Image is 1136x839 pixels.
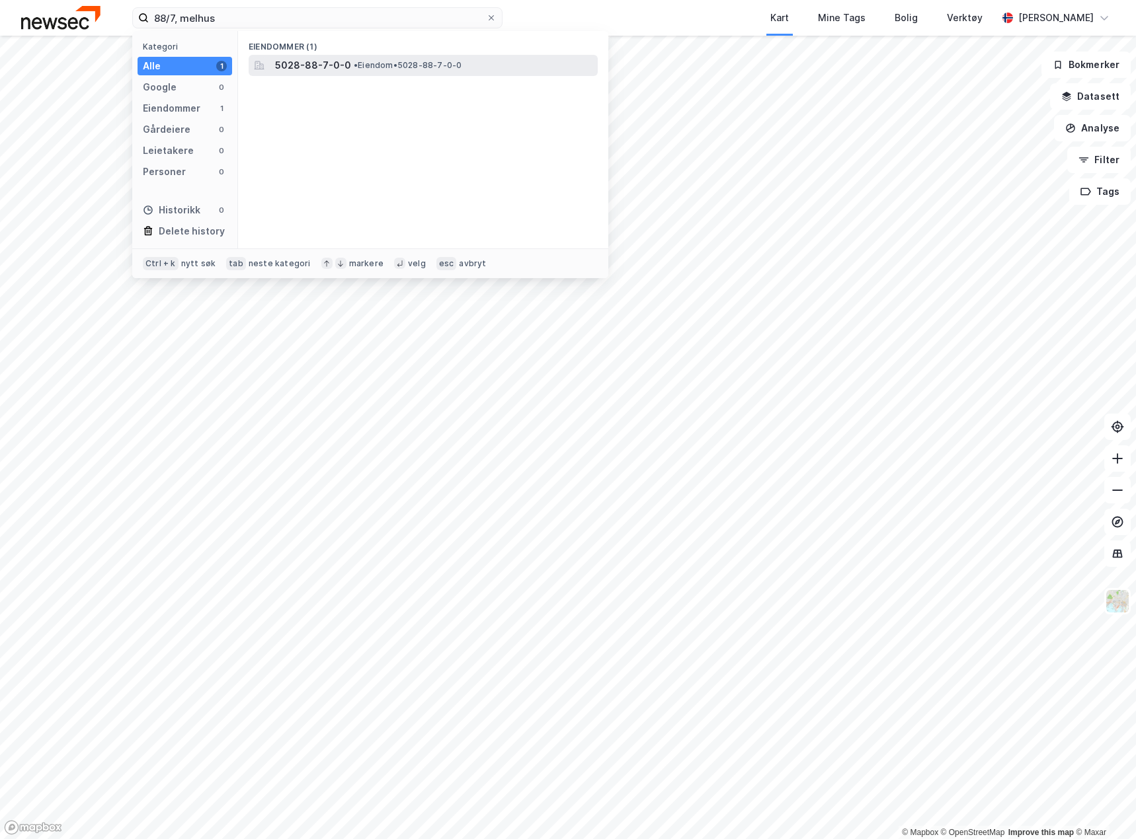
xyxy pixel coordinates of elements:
[181,258,216,269] div: nytt søk
[216,166,227,177] div: 0
[1105,589,1130,614] img: Z
[1054,115,1131,141] button: Analyse
[770,10,789,26] div: Kart
[226,257,246,270] div: tab
[216,205,227,215] div: 0
[1070,776,1136,839] iframe: Chat Widget
[238,31,608,55] div: Eiendommer (1)
[21,6,101,29] img: newsec-logo.f6e21ccffca1b3a03d2d.png
[143,100,200,116] div: Eiendommer
[143,257,179,270] div: Ctrl + k
[895,10,918,26] div: Bolig
[216,103,227,114] div: 1
[275,57,351,73] span: 5028-88-7-0-0
[216,82,227,92] div: 0
[216,145,227,156] div: 0
[1018,10,1094,26] div: [PERSON_NAME]
[249,258,311,269] div: neste kategori
[143,122,190,137] div: Gårdeiere
[1069,178,1131,205] button: Tags
[149,8,486,28] input: Søk på adresse, matrikkel, gårdeiere, leietakere eller personer
[159,223,225,239] div: Delete history
[354,60,462,71] span: Eiendom • 5028-88-7-0-0
[216,61,227,71] div: 1
[143,202,200,218] div: Historikk
[4,820,62,835] a: Mapbox homepage
[143,58,161,74] div: Alle
[947,10,983,26] div: Verktøy
[818,10,866,26] div: Mine Tags
[941,828,1005,837] a: OpenStreetMap
[1067,147,1131,173] button: Filter
[436,257,457,270] div: esc
[143,143,194,159] div: Leietakere
[459,258,486,269] div: avbryt
[1041,52,1131,78] button: Bokmerker
[1050,83,1131,110] button: Datasett
[1008,828,1074,837] a: Improve this map
[216,124,227,135] div: 0
[143,79,177,95] div: Google
[902,828,938,837] a: Mapbox
[408,258,426,269] div: velg
[143,42,232,52] div: Kategori
[143,164,186,180] div: Personer
[354,60,358,70] span: •
[349,258,384,269] div: markere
